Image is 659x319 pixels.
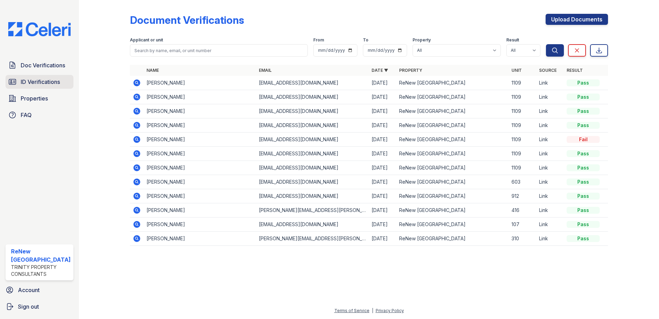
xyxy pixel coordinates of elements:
a: Sign out [3,300,76,313]
td: [PERSON_NAME] [144,232,256,246]
td: [EMAIL_ADDRESS][DOMAIN_NAME] [256,118,369,133]
td: ReNew [GEOGRAPHIC_DATA] [396,161,509,175]
td: [PERSON_NAME][EMAIL_ADDRESS][PERSON_NAME][DOMAIN_NAME] [256,232,369,246]
a: Result [567,68,583,73]
span: Account [18,286,40,294]
td: ReNew [GEOGRAPHIC_DATA] [396,175,509,189]
td: [PERSON_NAME] [144,217,256,232]
td: 1109 [509,161,536,175]
td: [PERSON_NAME] [144,118,256,133]
td: Link [536,217,564,232]
td: [EMAIL_ADDRESS][DOMAIN_NAME] [256,175,369,189]
span: ID Verifications [21,78,60,86]
div: Pass [567,164,600,171]
div: Pass [567,122,600,129]
td: ReNew [GEOGRAPHIC_DATA] [396,189,509,203]
td: [EMAIL_ADDRESS][DOMAIN_NAME] [256,147,369,161]
a: Property [399,68,422,73]
span: FAQ [21,111,32,119]
td: [PERSON_NAME] [144,189,256,203]
td: 416 [509,203,536,217]
td: [DATE] [369,133,396,147]
td: ReNew [GEOGRAPHIC_DATA] [396,147,509,161]
td: [EMAIL_ADDRESS][DOMAIN_NAME] [256,189,369,203]
td: [DATE] [369,104,396,118]
td: [EMAIL_ADDRESS][DOMAIN_NAME] [256,104,369,118]
span: Properties [21,94,48,103]
td: 1109 [509,104,536,118]
td: 310 [509,232,536,246]
a: FAQ [6,108,73,122]
td: 1109 [509,118,536,133]
div: Pass [567,178,600,185]
td: Link [536,203,564,217]
td: [DATE] [369,118,396,133]
td: Link [536,147,564,161]
td: Link [536,133,564,147]
td: 912 [509,189,536,203]
label: To [363,37,368,43]
td: [PERSON_NAME][EMAIL_ADDRESS][PERSON_NAME][DOMAIN_NAME] [256,203,369,217]
td: [PERSON_NAME] [144,175,256,189]
td: Link [536,189,564,203]
td: [DATE] [369,203,396,217]
td: [DATE] [369,189,396,203]
td: ReNew [GEOGRAPHIC_DATA] [396,217,509,232]
a: Name [146,68,159,73]
td: Link [536,175,564,189]
div: | [372,308,373,313]
td: Link [536,90,564,104]
td: ReNew [GEOGRAPHIC_DATA] [396,232,509,246]
td: Link [536,232,564,246]
td: [PERSON_NAME] [144,104,256,118]
td: Link [536,104,564,118]
td: [DATE] [369,217,396,232]
td: [DATE] [369,161,396,175]
a: Unit [511,68,522,73]
td: [DATE] [369,147,396,161]
div: Pass [567,150,600,157]
div: Pass [567,207,600,214]
td: [DATE] [369,175,396,189]
td: [PERSON_NAME] [144,133,256,147]
a: Properties [6,91,73,105]
a: ID Verifications [6,75,73,89]
td: [PERSON_NAME] [144,90,256,104]
td: [EMAIL_ADDRESS][DOMAIN_NAME] [256,133,369,147]
td: ReNew [GEOGRAPHIC_DATA] [396,203,509,217]
td: [DATE] [369,232,396,246]
label: From [313,37,324,43]
a: Doc Verifications [6,58,73,72]
div: Pass [567,108,600,115]
td: [EMAIL_ADDRESS][DOMAIN_NAME] [256,90,369,104]
td: ReNew [GEOGRAPHIC_DATA] [396,76,509,90]
a: Date ▼ [372,68,388,73]
td: [EMAIL_ADDRESS][DOMAIN_NAME] [256,161,369,175]
span: Doc Verifications [21,61,65,69]
td: [PERSON_NAME] [144,203,256,217]
div: Pass [567,221,600,228]
td: 1109 [509,90,536,104]
a: Account [3,283,76,297]
div: ReNew [GEOGRAPHIC_DATA] [11,247,71,264]
td: Link [536,76,564,90]
div: Fail [567,136,600,143]
td: ReNew [GEOGRAPHIC_DATA] [396,133,509,147]
td: [PERSON_NAME] [144,76,256,90]
div: Trinity Property Consultants [11,264,71,278]
img: CE_Logo_Blue-a8612792a0a2168367f1c8372b55b34899dd931a85d93a1a3d3e32e68fde9ad4.png [3,22,76,36]
label: Applicant or unit [130,37,163,43]
div: Pass [567,235,600,242]
td: Link [536,118,564,133]
td: 603 [509,175,536,189]
td: 1109 [509,76,536,90]
div: Pass [567,94,600,100]
a: Email [259,68,272,73]
span: Sign out [18,302,39,311]
a: Source [539,68,557,73]
td: 1109 [509,133,536,147]
td: ReNew [GEOGRAPHIC_DATA] [396,90,509,104]
td: [EMAIL_ADDRESS][DOMAIN_NAME] [256,217,369,232]
div: Pass [567,193,600,200]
